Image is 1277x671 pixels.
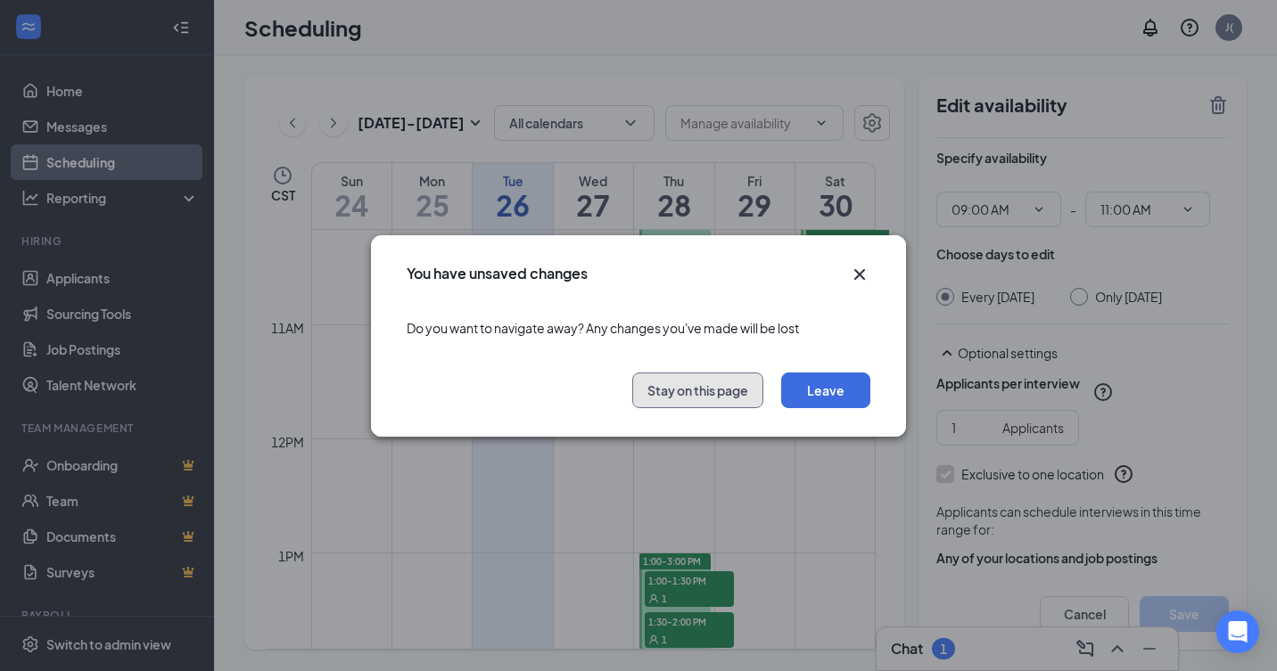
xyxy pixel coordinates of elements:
[781,372,870,408] button: Leave
[407,301,870,355] div: Do you want to navigate away? Any changes you've made will be lost
[1216,610,1259,653] div: Open Intercom Messenger
[849,264,870,285] svg: Cross
[407,264,588,283] h3: You have unsaved changes
[849,264,870,285] button: Close
[632,372,763,408] button: Stay on this page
